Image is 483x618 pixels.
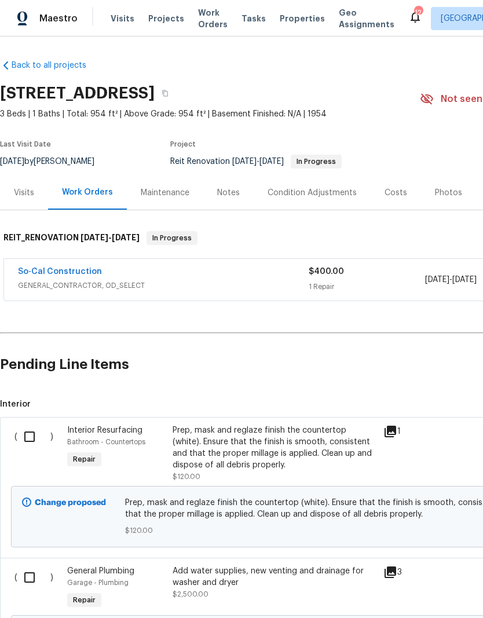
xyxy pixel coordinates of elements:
span: Reit Renovation [170,158,342,166]
span: Garage - Plumbing [67,579,129,586]
span: In Progress [148,232,196,244]
span: [DATE] [80,233,108,242]
span: Repair [68,594,100,606]
span: Tasks [241,14,266,23]
div: Photos [435,187,462,199]
span: - [425,274,477,286]
div: Maintenance [141,187,189,199]
span: Projects [148,13,184,24]
div: Add water supplies, new venting and drainage for washer and dryer [173,565,376,588]
span: $400.00 [309,268,344,276]
span: [DATE] [232,158,257,166]
div: Notes [217,187,240,199]
a: So-Cal Construction [18,268,102,276]
span: [DATE] [452,276,477,284]
span: General Plumbing [67,567,134,575]
div: Prep, mask and reglaze finish the countertop (white). Ensure that the finish is smooth, consisten... [173,425,376,471]
div: Visits [14,187,34,199]
span: In Progress [292,158,341,165]
span: Maestro [39,13,78,24]
span: Geo Assignments [339,7,394,30]
h6: REIT_RENOVATION [3,231,140,245]
span: Visits [111,13,134,24]
span: [DATE] [259,158,284,166]
span: [DATE] [112,233,140,242]
span: GENERAL_CONTRACTOR, OD_SELECT [18,280,309,291]
span: Properties [280,13,325,24]
span: Interior Resurfacing [67,426,142,434]
span: - [80,233,140,242]
span: - [232,158,284,166]
b: Change proposed [35,499,106,507]
div: Work Orders [62,187,113,198]
span: Work Orders [198,7,228,30]
div: ( ) [11,562,64,615]
div: 1 Repair [309,281,425,292]
div: 3 [383,565,429,579]
div: 12 [414,7,422,19]
button: Copy Address [155,83,175,104]
span: Repair [68,454,100,465]
div: ( ) [11,421,64,486]
span: [DATE] [425,276,449,284]
div: 1 [383,425,429,438]
div: Condition Adjustments [268,187,357,199]
span: Project [170,141,196,148]
div: Costs [385,187,407,199]
span: Bathroom - Countertops [67,438,145,445]
span: $120.00 [173,473,200,480]
span: $2,500.00 [173,591,208,598]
